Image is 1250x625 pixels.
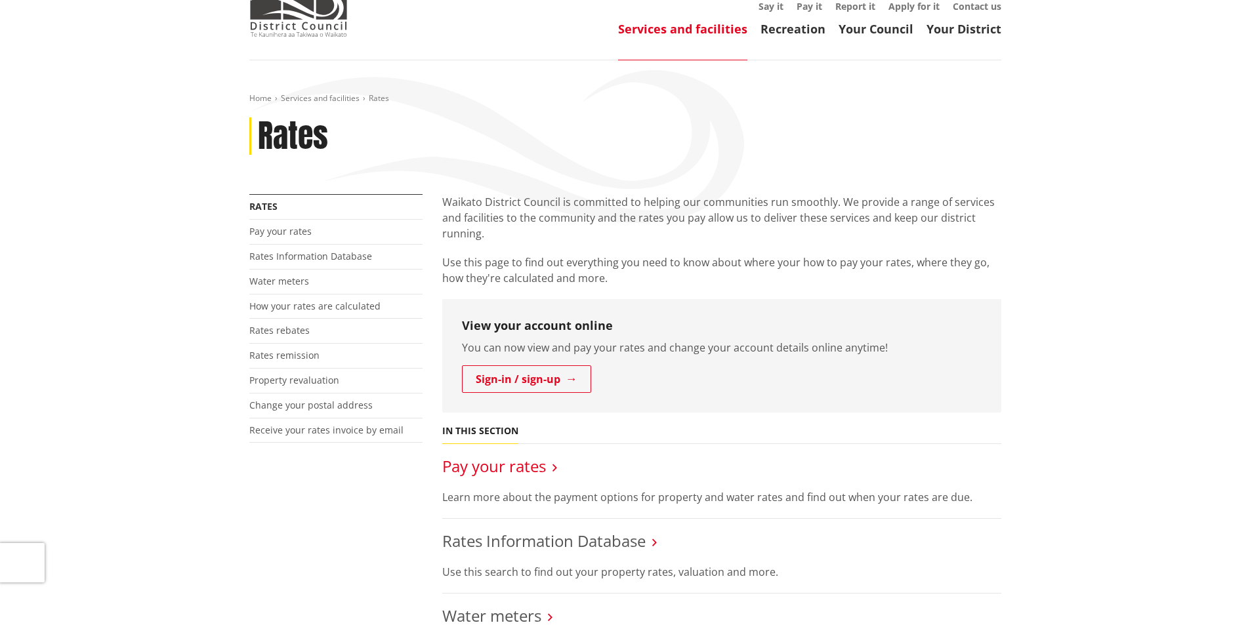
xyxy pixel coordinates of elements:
[462,365,591,393] a: Sign-in / sign-up
[249,93,1001,104] nav: breadcrumb
[281,92,360,104] a: Services and facilities
[442,564,1001,580] p: Use this search to find out your property rates, valuation and more.
[442,489,1001,505] p: Learn more about the payment options for property and water rates and find out when your rates ar...
[249,424,404,436] a: Receive your rates invoice by email
[442,194,1001,241] p: Waikato District Council is committed to helping our communities run smoothly. We provide a range...
[249,374,339,386] a: Property revaluation
[442,530,646,552] a: Rates Information Database
[249,300,381,312] a: How your rates are calculated
[249,275,309,287] a: Water meters
[1190,570,1237,617] iframe: Messenger Launcher
[442,455,546,477] a: Pay your rates
[249,399,373,411] a: Change your postal address
[249,200,278,212] a: Rates
[369,92,389,104] span: Rates
[249,250,372,262] a: Rates Information Database
[442,254,1001,286] p: Use this page to find out everything you need to know about where your how to pay your rates, whe...
[442,426,518,437] h5: In this section
[462,319,982,333] h3: View your account online
[258,117,328,155] h1: Rates
[760,21,825,37] a: Recreation
[249,225,312,237] a: Pay your rates
[462,340,982,355] p: You can now view and pay your rates and change your account details online anytime!
[927,21,1001,37] a: Your District
[839,21,913,37] a: Your Council
[249,92,272,104] a: Home
[618,21,747,37] a: Services and facilities
[249,349,320,361] a: Rates remission
[249,324,310,336] a: Rates rebates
